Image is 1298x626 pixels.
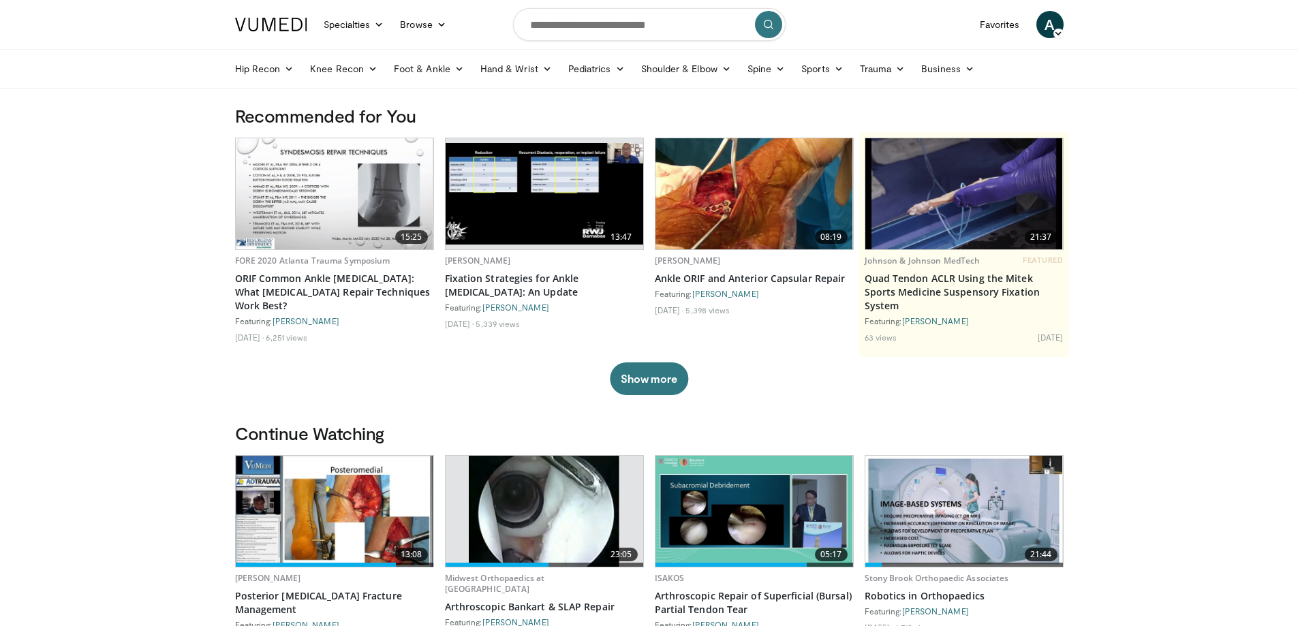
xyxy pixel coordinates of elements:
[235,255,390,266] a: FORE 2020 Atlanta Trauma Symposium
[236,456,433,567] a: 13:08
[235,572,301,584] a: [PERSON_NAME]
[235,272,434,313] a: ORIF Common Ankle [MEDICAL_DATA]: What [MEDICAL_DATA] Repair Techniques Work Best?
[236,138,433,249] img: afa0607f-695a-4d8c-99fc-03d3e1d2b946.620x360_q85_upscale.jpg
[476,318,520,329] li: 5,339 views
[815,548,848,561] span: 05:17
[865,606,1064,616] div: Featuring:
[445,572,545,595] a: Midwest Orthopaedics at [GEOGRAPHIC_DATA]
[655,456,853,567] img: e04d9cbd-7def-4ab7-96ba-20ddac9c72da.620x360_q85_upscale.jpg
[392,11,454,38] a: Browse
[902,606,969,616] a: [PERSON_NAME]
[655,304,684,315] li: [DATE]
[236,138,433,249] a: 15:25
[605,548,638,561] span: 23:05
[865,456,1063,567] img: 3810c5c9-f5a1-417a-b065-6e9046ae86bb.620x360_q85_upscale.jpg
[273,316,339,326] a: [PERSON_NAME]
[655,288,854,299] div: Featuring:
[1038,332,1064,343] li: [DATE]
[739,55,793,82] a: Spine
[865,315,1064,326] div: Featuring:
[235,332,264,343] li: [DATE]
[865,138,1063,249] img: b78fd9da-dc16-4fd1-a89d-538d899827f1.620x360_q85_upscale.jpg
[513,8,786,41] input: Search topics, interventions
[235,589,434,616] a: Posterior [MEDICAL_DATA] Fracture Management
[446,143,643,244] img: 2fcf8e0c-de2a-481d-9fcb-cf6993eccd22.620x360_q85_upscale.jpg
[655,456,853,567] a: 05:17
[852,55,914,82] a: Trauma
[560,55,633,82] a: Pediatrics
[235,422,1064,444] h3: Continue Watching
[1036,11,1064,38] a: A
[655,138,853,249] img: 5b51f25c-86ee-4f6c-941a-5eb7ce0fe342.620x360_q85_upscale.jpg
[865,332,897,343] li: 63 views
[445,600,644,614] a: Arthroscopic Bankart & SLAP Repair
[655,572,685,584] a: ISAKOS
[302,55,386,82] a: Knee Recon
[1025,548,1057,561] span: 21:44
[266,332,307,343] li: 6,251 views
[227,55,303,82] a: Hip Recon
[1023,255,1063,265] span: FEATURED
[610,362,688,395] button: Show more
[482,302,549,312] a: [PERSON_NAME]
[445,302,644,313] div: Featuring:
[655,589,854,616] a: Arthroscopic Repair of Superficial (Bursal) Partial Tendon Tear
[865,589,1064,603] a: Robotics in Orthopaedics
[865,255,980,266] a: Johnson & Johnson MedTech
[865,272,1064,313] a: Quad Tendon ACLR Using the Mitek Sports Medicine Suspensory Fixation System
[395,548,428,561] span: 13:08
[446,456,643,567] a: 23:05
[235,105,1064,127] h3: Recommended for You
[865,138,1063,249] a: 21:37
[469,456,619,567] img: cole_0_3.png.620x360_q85_upscale.jpg
[236,456,433,567] img: 50e07c4d-707f-48cd-824d-a6044cd0d074.620x360_q85_upscale.jpg
[902,316,969,326] a: [PERSON_NAME]
[972,11,1028,38] a: Favorites
[865,572,1009,584] a: Stony Brook Orthopaedic Associates
[655,255,721,266] a: [PERSON_NAME]
[655,138,853,249] a: 08:19
[235,315,434,326] div: Featuring:
[913,55,983,82] a: Business
[865,456,1063,567] a: 21:44
[1025,230,1057,244] span: 21:37
[793,55,852,82] a: Sports
[395,230,428,244] span: 15:25
[633,55,739,82] a: Shoulder & Elbow
[386,55,472,82] a: Foot & Ankle
[605,230,638,244] span: 13:47
[685,304,730,315] li: 5,398 views
[315,11,392,38] a: Specialties
[445,272,644,299] a: Fixation Strategies for Ankle [MEDICAL_DATA]: An Update
[815,230,848,244] span: 08:19
[445,318,474,329] li: [DATE]
[655,272,854,285] a: Ankle ORIF and Anterior Capsular Repair
[235,18,307,31] img: VuMedi Logo
[692,289,759,298] a: [PERSON_NAME]
[445,255,511,266] a: [PERSON_NAME]
[472,55,560,82] a: Hand & Wrist
[446,138,643,249] a: 13:47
